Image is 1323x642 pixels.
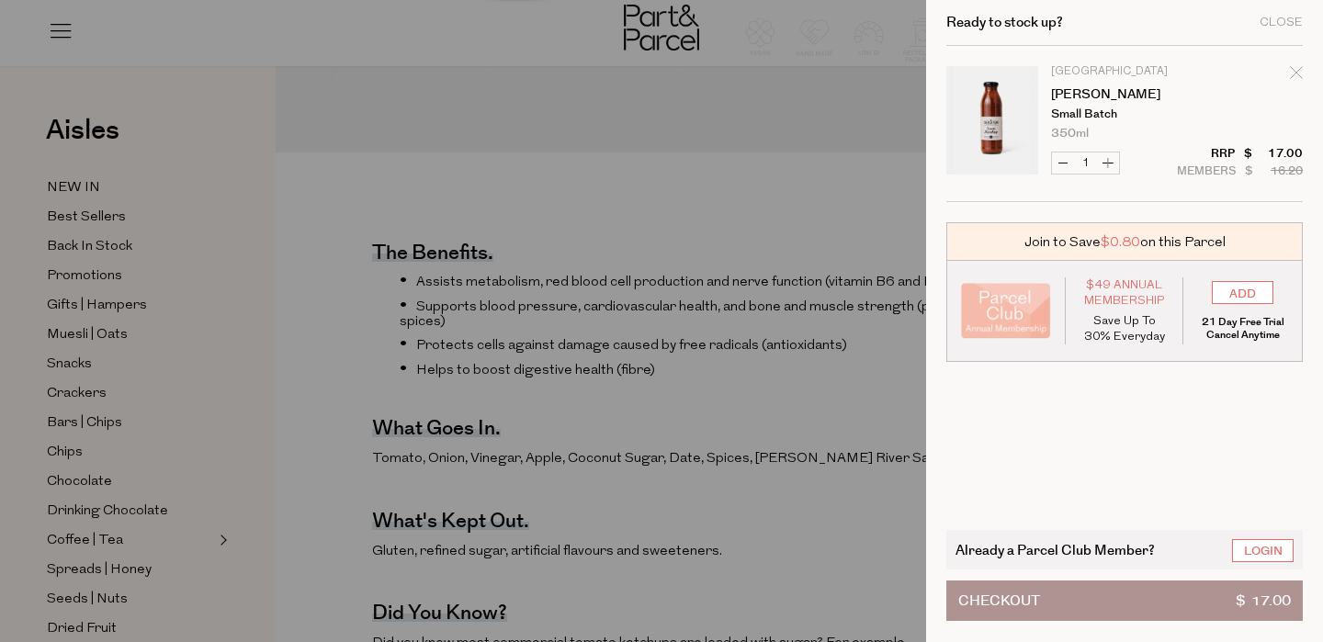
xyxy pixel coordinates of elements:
span: Checkout [958,581,1040,620]
input: ADD [1212,281,1273,304]
h2: Ready to stock up? [946,16,1063,29]
span: $49 Annual Membership [1080,277,1170,309]
div: Close [1260,17,1303,28]
button: Checkout$ 17.00 [946,580,1303,621]
p: [GEOGRAPHIC_DATA] [1051,66,1193,77]
div: Join to Save on this Parcel [946,222,1303,261]
span: Already a Parcel Club Member? [955,539,1155,560]
span: 350ml [1051,128,1089,140]
span: $0.80 [1101,232,1140,252]
a: [PERSON_NAME] [1051,88,1193,101]
p: 21 Day Free Trial Cancel Anytime [1197,316,1288,342]
div: Remove Tomato Ketchup [1290,63,1303,88]
input: QTY Tomato Ketchup [1074,152,1097,174]
a: Login [1232,539,1294,562]
span: $ 17.00 [1236,581,1291,620]
p: Save Up To 30% Everyday [1080,313,1170,344]
p: Small Batch [1051,108,1193,120]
